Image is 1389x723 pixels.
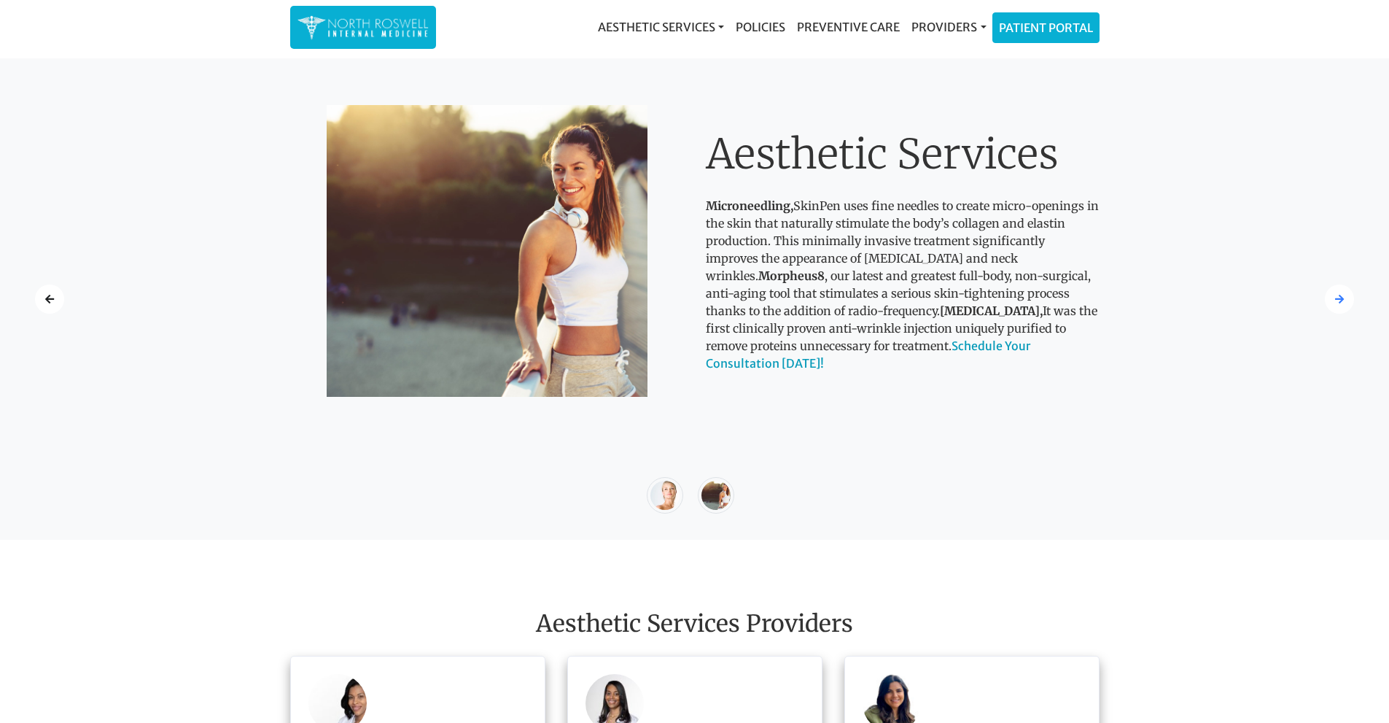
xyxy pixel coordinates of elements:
b: Morpheus8 [758,268,825,283]
a: Preventive Care [791,12,906,42]
a: Policies [730,12,791,42]
a: Aesthetic Services [592,12,730,42]
h2: Aesthetic Services Providers [290,610,1100,638]
strong: Microneedling, [706,198,793,213]
a: Providers [906,12,992,42]
img: North Roswell Internal Medicine [297,13,429,42]
img: Image Description [327,105,647,397]
div: SkinPen uses fine needles to create micro-openings in the skin that naturally stimulate the body’... [706,130,1100,371]
h1: Aesthetic Services [706,130,1100,179]
strong: [MEDICAL_DATA], [940,303,1043,318]
a: Patient Portal [993,13,1099,42]
a: Schedule Your Consultation [DATE]! [706,339,1030,371]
